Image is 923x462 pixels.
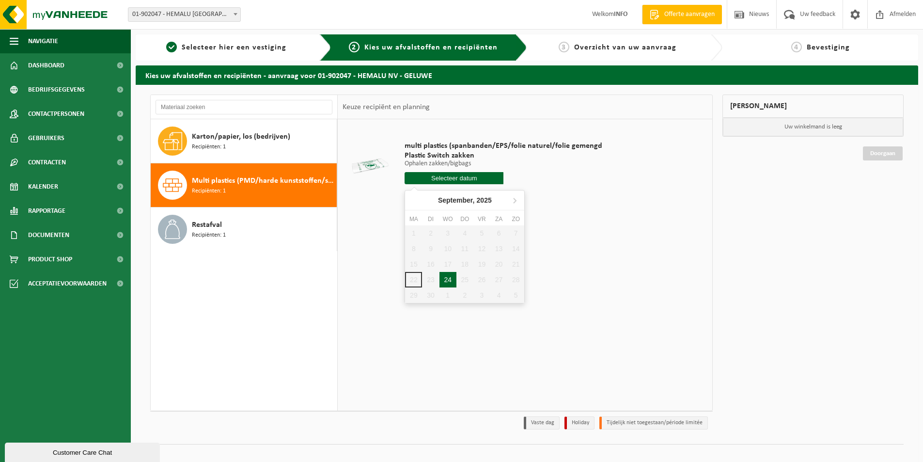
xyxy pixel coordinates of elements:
div: di [422,214,439,224]
div: za [490,214,507,224]
span: Kalender [28,175,58,199]
span: 01-902047 - HEMALU NV - GELUWE [128,7,241,22]
h2: Kies uw afvalstoffen en recipiënten - aanvraag voor 01-902047 - HEMALU NV - GELUWE [136,65,918,84]
span: 01-902047 - HEMALU NV - GELUWE [128,8,240,21]
div: Keuze recipiënt en planning [338,95,435,119]
span: Bedrijfsgegevens [28,78,85,102]
span: Contracten [28,150,66,175]
span: Recipiënten: 1 [192,143,226,152]
input: Selecteer datum [405,172,503,184]
div: zo [507,214,524,224]
span: Multi plastics (PMD/harde kunststoffen/spanbanden/EPS/folie naturel/folie gemengd) [192,175,334,187]
p: Ophalen zakken/bigbags [405,160,602,167]
span: Restafval [192,219,222,231]
div: September, [434,192,496,208]
strong: INFO [614,11,627,18]
span: 2 [349,42,360,52]
div: wo [439,214,456,224]
span: 3 [559,42,569,52]
i: 2025 [477,197,492,204]
span: Overzicht van uw aanvraag [574,44,676,51]
input: Materiaal zoeken [156,100,332,114]
div: do [456,214,473,224]
span: Contactpersonen [28,102,84,126]
span: Gebruikers [28,126,64,150]
li: Holiday [564,416,594,430]
span: Selecteer hier een vestiging [182,44,286,51]
span: Bevestiging [807,44,850,51]
a: Offerte aanvragen [642,5,722,24]
p: Uw winkelmand is leeg [723,118,903,136]
button: Karton/papier, los (bedrijven) Recipiënten: 1 [151,119,337,163]
iframe: chat widget [5,441,162,462]
span: Acceptatievoorwaarden [28,271,107,296]
a: 1Selecteer hier een vestiging [141,42,312,53]
li: Tijdelijk niet toegestaan/période limitée [599,416,708,430]
div: ma [405,214,422,224]
span: 1 [166,42,177,52]
span: Karton/papier, los (bedrijven) [192,131,290,143]
button: Multi plastics (PMD/harde kunststoffen/spanbanden/EPS/folie naturel/folie gemengd) Recipiënten: 1 [151,163,337,207]
span: 4 [791,42,802,52]
span: Dashboard [28,53,64,78]
span: Plastic Switch zakken [405,151,602,160]
span: Recipiënten: 1 [192,187,226,196]
span: Product Shop [28,247,72,271]
span: multi plastics (spanbanden/EPS/folie naturel/folie gemengd [405,141,602,151]
button: Restafval Recipiënten: 1 [151,207,337,251]
div: [PERSON_NAME] [722,95,904,118]
a: Doorgaan [863,146,903,160]
span: Documenten [28,223,69,247]
span: Recipiënten: 1 [192,231,226,240]
li: Vaste dag [524,416,560,430]
div: 24 [439,272,456,287]
span: Navigatie [28,29,58,53]
span: Kies uw afvalstoffen en recipiënten [364,44,498,51]
div: vr [473,214,490,224]
span: Offerte aanvragen [662,10,717,19]
span: Rapportage [28,199,65,223]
